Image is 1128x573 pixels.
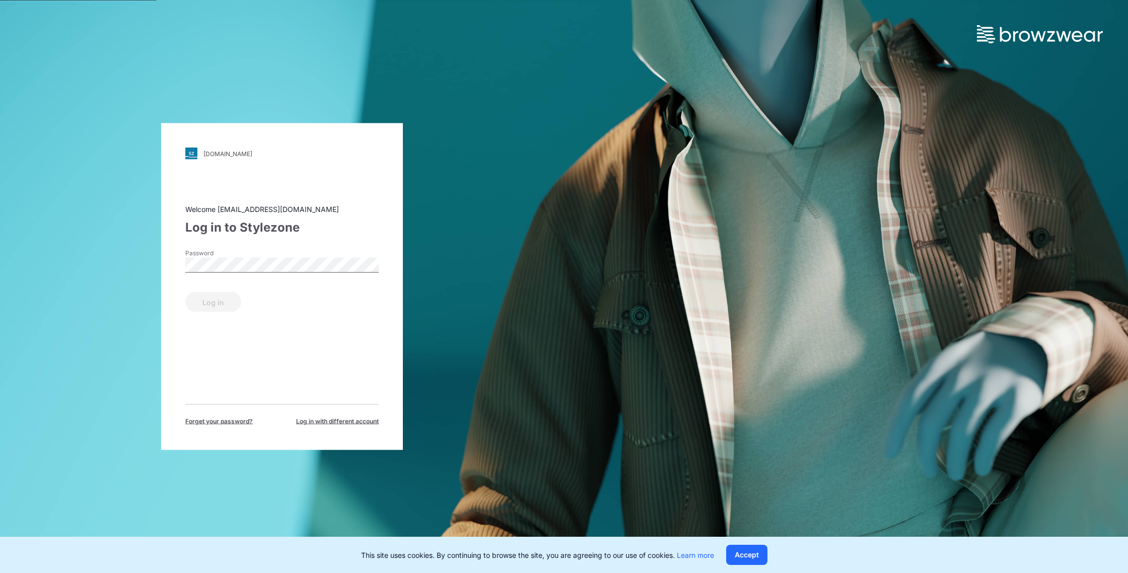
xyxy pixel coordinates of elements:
span: Log in with different account [296,417,379,426]
img: svg+xml;base64,PHN2ZyB3aWR0aD0iMjgiIGhlaWdodD0iMjgiIHZpZXdCb3g9IjAgMCAyOCAyOCIgZmlsbD0ibm9uZSIgeG... [185,148,197,160]
button: Accept [726,545,767,565]
a: Learn more [677,551,714,559]
label: Password [185,249,256,258]
a: [DOMAIN_NAME] [185,148,379,160]
span: Forget your password? [185,417,253,426]
div: Log in to Stylezone [185,219,379,237]
div: [DOMAIN_NAME] [203,150,252,157]
div: Welcome [EMAIL_ADDRESS][DOMAIN_NAME] [185,204,379,214]
img: browzwear-logo.73288ffb.svg [977,25,1103,43]
p: This site uses cookies. By continuing to browse the site, you are agreeing to our use of cookies. [361,550,714,560]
